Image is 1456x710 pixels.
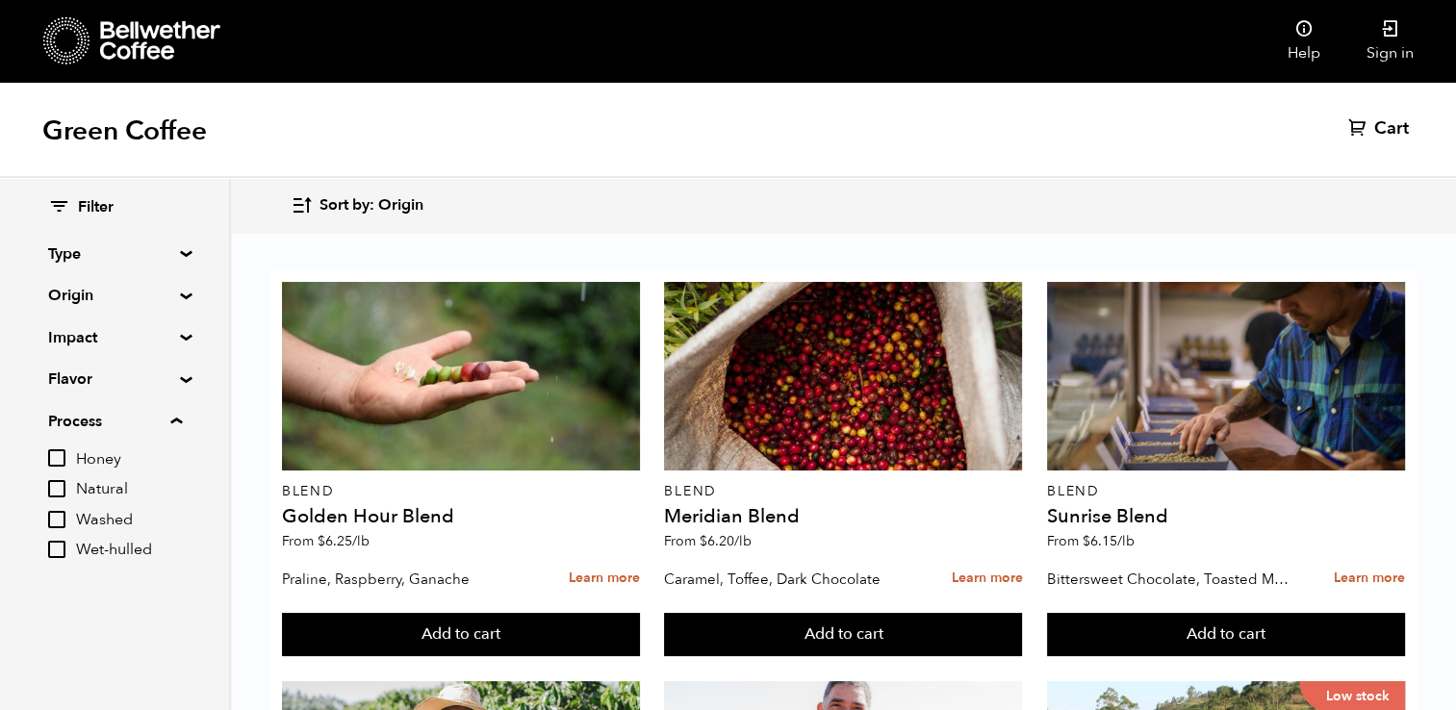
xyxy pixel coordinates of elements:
[734,532,752,550] span: /lb
[48,326,181,349] summary: Impact
[291,183,423,228] button: Sort by: Origin
[1047,613,1405,657] button: Add to cart
[282,485,640,498] p: Blend
[76,510,182,531] span: Washed
[48,449,65,467] input: Honey
[1083,532,1090,550] span: $
[1117,532,1135,550] span: /lb
[664,532,752,550] span: From
[569,558,640,599] a: Learn more
[951,558,1022,599] a: Learn more
[48,480,65,497] input: Natural
[282,507,640,526] h4: Golden Hour Blend
[48,242,181,266] summary: Type
[1374,117,1409,140] span: Cart
[78,197,114,218] span: Filter
[76,449,182,470] span: Honey
[48,368,181,391] summary: Flavor
[1348,117,1414,140] a: Cart
[664,485,1022,498] p: Blend
[664,565,907,594] p: Caramel, Toffee, Dark Chocolate
[48,410,182,433] summary: Process
[352,532,370,550] span: /lb
[700,532,752,550] bdi: 6.20
[282,532,370,550] span: From
[48,511,65,528] input: Washed
[664,613,1022,657] button: Add to cart
[1047,532,1135,550] span: From
[76,540,182,561] span: Wet-hulled
[48,541,65,558] input: Wet-hulled
[318,532,370,550] bdi: 6.25
[48,284,181,307] summary: Origin
[319,195,423,216] span: Sort by: Origin
[700,532,707,550] span: $
[1047,565,1290,594] p: Bittersweet Chocolate, Toasted Marshmallow, Candied Orange, Praline
[664,507,1022,526] h4: Meridian Blend
[76,479,182,500] span: Natural
[282,565,525,594] p: Praline, Raspberry, Ganache
[1334,558,1405,599] a: Learn more
[318,532,325,550] span: $
[1083,532,1135,550] bdi: 6.15
[1047,507,1405,526] h4: Sunrise Blend
[282,613,640,657] button: Add to cart
[1047,485,1405,498] p: Blend
[42,114,207,148] h1: Green Coffee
